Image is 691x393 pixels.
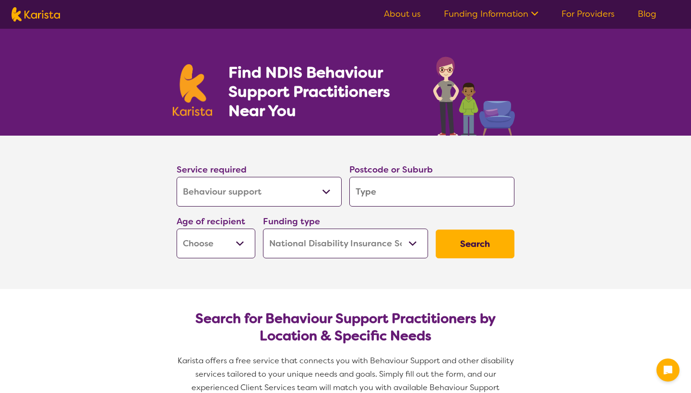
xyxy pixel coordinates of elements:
[436,230,514,258] button: Search
[430,52,518,136] img: behaviour-support
[444,8,538,20] a: Funding Information
[228,63,414,120] h1: Find NDIS Behaviour Support Practitioners Near You
[12,7,60,22] img: Karista logo
[349,177,514,207] input: Type
[638,8,656,20] a: Blog
[349,164,433,175] label: Postcode or Suburb
[177,164,247,175] label: Service required
[384,8,421,20] a: About us
[184,310,507,345] h2: Search for Behaviour Support Practitioners by Location & Specific Needs
[263,216,320,227] label: Funding type
[173,64,212,116] img: Karista logo
[177,216,245,227] label: Age of recipient
[561,8,615,20] a: For Providers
